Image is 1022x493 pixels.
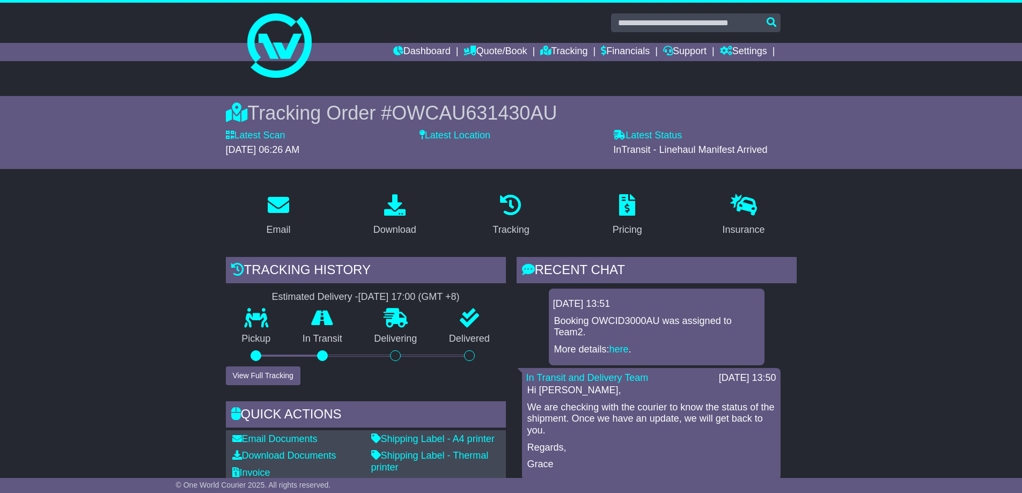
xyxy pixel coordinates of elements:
[464,43,527,61] a: Quote/Book
[393,43,451,61] a: Dashboard
[366,190,423,241] a: Download
[266,223,290,237] div: Email
[226,101,797,124] div: Tracking Order #
[232,433,318,444] a: Email Documents
[420,130,490,142] label: Latest Location
[373,223,416,237] div: Download
[613,144,767,155] span: InTransit - Linehaul Manifest Arrived
[526,372,649,383] a: In Transit and Delivery Team
[540,43,587,61] a: Tracking
[609,344,629,355] a: here
[716,190,772,241] a: Insurance
[613,223,642,237] div: Pricing
[226,291,506,303] div: Estimated Delivery -
[527,385,775,396] p: Hi [PERSON_NAME],
[720,43,767,61] a: Settings
[486,190,536,241] a: Tracking
[259,190,297,241] a: Email
[226,333,287,345] p: Pickup
[517,257,797,286] div: RECENT CHAT
[601,43,650,61] a: Financials
[527,442,775,454] p: Regards,
[527,402,775,437] p: We are checking with the courier to know the status of the shipment. Once we have an update, we w...
[371,433,495,444] a: Shipping Label - A4 printer
[232,467,270,478] a: Invoice
[358,333,433,345] p: Delivering
[553,298,760,310] div: [DATE] 13:51
[176,481,331,489] span: © One World Courier 2025. All rights reserved.
[226,401,506,430] div: Quick Actions
[606,190,649,241] a: Pricing
[554,315,759,339] p: Booking OWCID3000AU was assigned to Team2.
[663,43,707,61] a: Support
[232,450,336,461] a: Download Documents
[286,333,358,345] p: In Transit
[226,130,285,142] label: Latest Scan
[358,291,460,303] div: [DATE] 17:00 (GMT +8)
[613,130,682,142] label: Latest Status
[226,366,300,385] button: View Full Tracking
[554,344,759,356] p: More details: .
[723,223,765,237] div: Insurance
[433,333,506,345] p: Delivered
[492,223,529,237] div: Tracking
[226,257,506,286] div: Tracking history
[226,144,300,155] span: [DATE] 06:26 AM
[527,459,775,470] p: Grace
[392,102,557,124] span: OWCAU631430AU
[371,450,489,473] a: Shipping Label - Thermal printer
[719,372,776,384] div: [DATE] 13:50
